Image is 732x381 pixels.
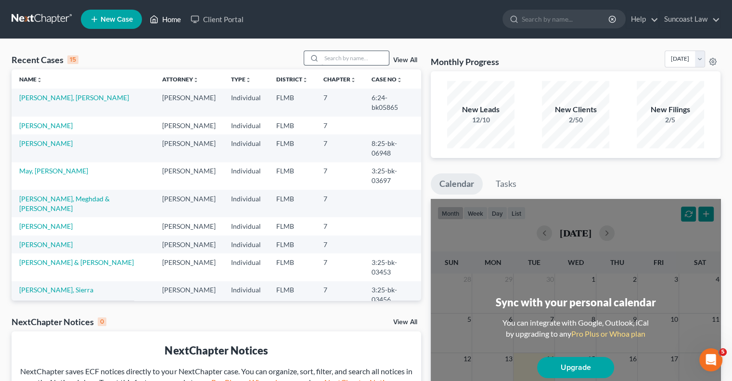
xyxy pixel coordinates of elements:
[321,51,389,65] input: Search by name...
[19,240,73,249] a: [PERSON_NAME]
[186,11,248,28] a: Client Portal
[19,286,93,294] a: [PERSON_NAME], Sierra
[719,348,727,356] span: 5
[302,77,308,83] i: unfold_more
[154,253,223,281] td: [PERSON_NAME]
[98,317,106,326] div: 0
[364,134,421,162] td: 8:25-bk-06948
[12,54,78,66] div: Recent Cases
[162,76,199,83] a: Attorneyunfold_more
[397,77,402,83] i: unfold_more
[499,317,653,340] div: You can integrate with Google, Outlook, iCal by upgrading to any
[487,173,525,195] a: Tasks
[154,134,223,162] td: [PERSON_NAME]
[154,117,223,134] td: [PERSON_NAME]
[19,93,129,102] a: [PERSON_NAME], [PERSON_NAME]
[323,76,356,83] a: Chapterunfold_more
[19,195,110,212] a: [PERSON_NAME], Meghdad & [PERSON_NAME]
[154,217,223,235] td: [PERSON_NAME]
[364,281,421,309] td: 3:25-bk-03456
[19,139,73,147] a: [PERSON_NAME]
[223,117,269,134] td: Individual
[145,11,186,28] a: Home
[537,357,614,378] a: Upgrade
[316,89,364,116] td: 7
[276,76,308,83] a: Districtunfold_more
[67,55,78,64] div: 15
[431,173,483,195] a: Calendar
[269,253,316,281] td: FLMB
[637,115,704,125] div: 2/5
[364,89,421,116] td: 6:24-bk05865
[542,104,609,115] div: New Clients
[350,77,356,83] i: unfold_more
[154,190,223,217] td: [PERSON_NAME]
[364,162,421,190] td: 3:25-bk-03697
[12,316,106,328] div: NextChapter Notices
[495,295,655,310] div: Sync with your personal calendar
[372,76,402,83] a: Case Nounfold_more
[316,236,364,253] td: 7
[316,117,364,134] td: 7
[269,117,316,134] td: FLMB
[101,16,133,23] span: New Case
[447,104,514,115] div: New Leads
[223,134,269,162] td: Individual
[154,162,223,190] td: [PERSON_NAME]
[154,281,223,309] td: [PERSON_NAME]
[316,134,364,162] td: 7
[19,222,73,230] a: [PERSON_NAME]
[231,76,251,83] a: Typeunfold_more
[626,11,658,28] a: Help
[223,89,269,116] td: Individual
[223,162,269,190] td: Individual
[19,258,134,266] a: [PERSON_NAME] & [PERSON_NAME]
[223,190,269,217] td: Individual
[19,167,88,175] a: May, [PERSON_NAME]
[269,190,316,217] td: FLMB
[269,281,316,309] td: FLMB
[431,56,499,67] h3: Monthly Progress
[19,121,73,130] a: [PERSON_NAME]
[269,89,316,116] td: FLMB
[154,89,223,116] td: [PERSON_NAME]
[19,76,42,83] a: Nameunfold_more
[659,11,720,28] a: Suncoast Law
[571,329,645,338] a: Pro Plus or Whoa plan
[316,162,364,190] td: 7
[245,77,251,83] i: unfold_more
[522,10,610,28] input: Search by name...
[193,77,199,83] i: unfold_more
[269,162,316,190] td: FLMB
[223,253,269,281] td: Individual
[154,236,223,253] td: [PERSON_NAME]
[223,217,269,235] td: Individual
[269,217,316,235] td: FLMB
[19,343,413,358] div: NextChapter Notices
[223,281,269,309] td: Individual
[393,319,417,326] a: View All
[316,253,364,281] td: 7
[316,281,364,309] td: 7
[223,236,269,253] td: Individual
[316,190,364,217] td: 7
[637,104,704,115] div: New Filings
[269,236,316,253] td: FLMB
[699,348,722,371] iframe: Intercom live chat
[37,77,42,83] i: unfold_more
[393,57,417,64] a: View All
[542,115,609,125] div: 2/50
[269,134,316,162] td: FLMB
[364,253,421,281] td: 3:25-bk-03453
[447,115,514,125] div: 12/10
[316,217,364,235] td: 7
